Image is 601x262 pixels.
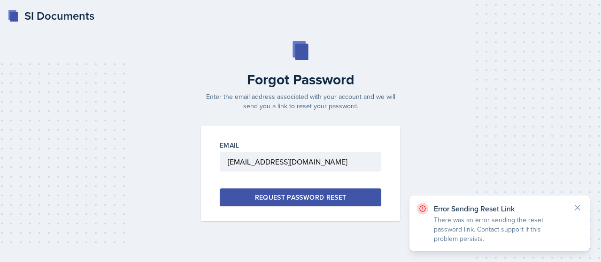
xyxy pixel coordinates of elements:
[195,71,406,88] h2: Forgot Password
[8,7,94,24] a: SI Documents
[220,141,239,150] label: Email
[434,204,565,213] p: Error Sending Reset Link
[195,92,406,111] p: Enter the email address associated with your account and we will send you a link to reset your pa...
[434,215,565,243] p: There was an error sending the reset password link. Contact support if this problem persists.
[255,193,347,202] div: Request Password Reset
[220,152,381,172] input: Email
[220,188,381,206] button: Request Password Reset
